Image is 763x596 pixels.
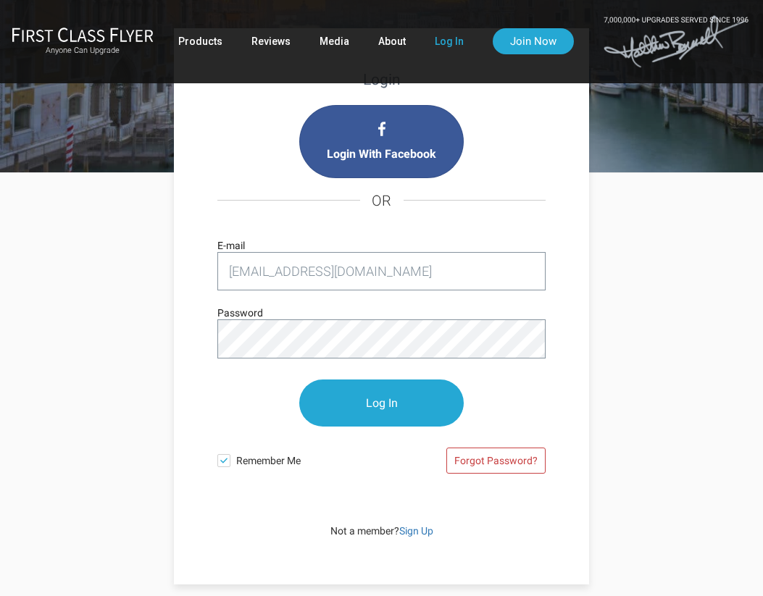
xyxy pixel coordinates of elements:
h4: OR [217,178,546,223]
input: Log In [299,379,464,427]
span: Remember Me [236,447,382,469]
label: Password [217,305,263,321]
small: Anyone Can Upgrade [12,46,154,56]
a: Sign Up [399,525,433,537]
a: Join Now [493,28,574,54]
i: Login with Facebook [299,105,464,178]
label: E-mail [217,238,245,253]
a: First Class FlyerAnyone Can Upgrade [12,27,154,56]
span: Not a member? [330,525,433,537]
a: Media [320,28,349,54]
a: Products [178,28,222,54]
span: Login With Facebook [327,143,436,166]
a: Reviews [251,28,291,54]
img: First Class Flyer [12,27,154,42]
a: Log In [435,28,464,54]
a: About [378,28,406,54]
a: Forgot Password? [446,448,546,474]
